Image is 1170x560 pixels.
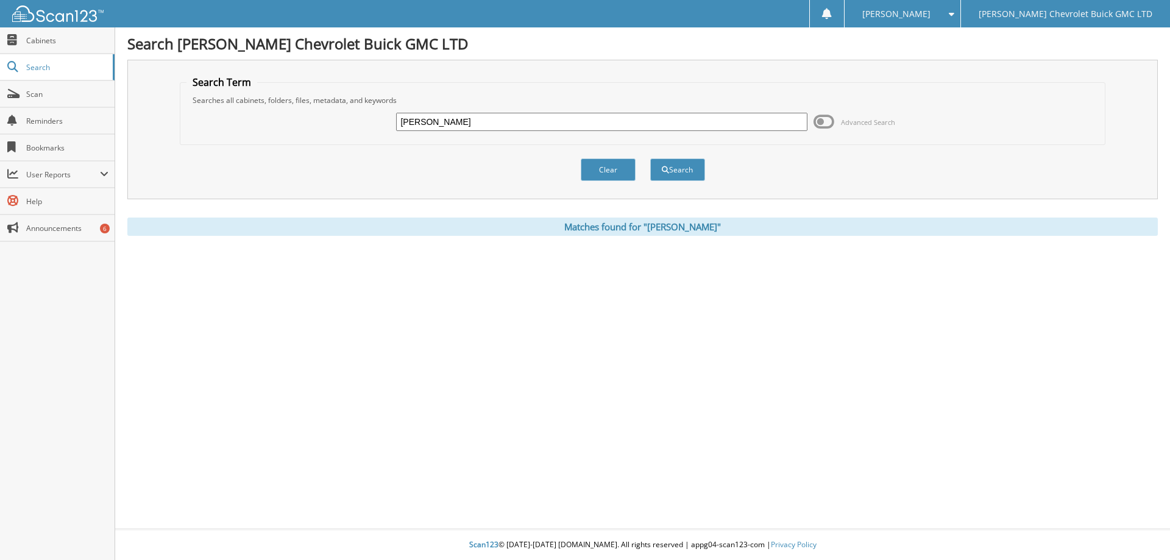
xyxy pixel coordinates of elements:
div: 6 [100,224,110,233]
div: © [DATE]-[DATE] [DOMAIN_NAME]. All rights reserved | appg04-scan123-com | [115,530,1170,560]
span: Advanced Search [841,118,895,127]
h1: Search [PERSON_NAME] Chevrolet Buick GMC LTD [127,34,1158,54]
span: [PERSON_NAME] [862,10,931,18]
span: Search [26,62,107,73]
span: Scan [26,89,108,99]
img: scan123-logo-white.svg [12,5,104,22]
a: Privacy Policy [771,539,817,550]
span: Scan123 [469,539,498,550]
div: Searches all cabinets, folders, files, metadata, and keywords [186,95,1099,105]
span: Cabinets [26,35,108,46]
button: Search [650,158,705,181]
span: User Reports [26,169,100,180]
span: Help [26,196,108,207]
div: Matches found for "[PERSON_NAME]" [127,218,1158,236]
span: Reminders [26,116,108,126]
span: [PERSON_NAME] Chevrolet Buick GMC LTD [979,10,1152,18]
legend: Search Term [186,76,257,89]
button: Clear [581,158,636,181]
iframe: Chat Widget [1109,502,1170,560]
span: Announcements [26,223,108,233]
span: Bookmarks [26,143,108,153]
